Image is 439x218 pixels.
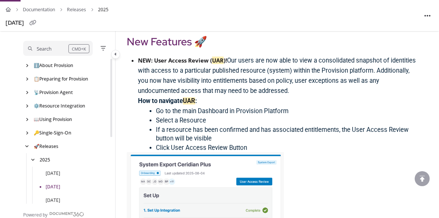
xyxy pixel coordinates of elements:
[34,130,71,137] a: Single-Sign-On
[34,116,39,122] span: 📖
[40,157,50,164] a: 2025
[415,171,430,186] div: scroll to top
[156,108,289,115] span: Go to the main Dashboard in Provision Platform
[34,62,73,69] a: About Provision
[154,57,227,64] strong: User Access Review ( )!
[23,116,31,122] div: arrow
[156,144,247,151] span: Click User Access Review Button
[23,4,55,15] a: Documentation
[23,76,31,82] div: arrow
[212,57,224,64] mark: UAR
[138,57,153,64] strong: NEW:
[99,44,108,53] button: Filter
[37,45,52,53] div: Search
[23,89,31,96] div: arrow
[34,62,39,69] span: ℹ️
[34,89,73,96] a: Provision Agent
[138,97,197,105] strong: How to navigate :
[34,103,39,109] span: ⚙️
[34,116,72,123] a: Using Provision
[23,62,31,69] div: arrow
[27,17,39,29] button: Copy link of
[34,143,39,149] span: 🚀
[156,126,409,142] span: If a resource has been confirmed and has associated entitlements, the User Access Review button w...
[23,41,93,56] button: Search
[67,4,86,15] a: Releases
[46,197,60,204] a: July 2025
[46,170,60,177] a: September 2025
[111,50,120,59] button: Category toggle
[34,76,88,83] a: Preparing for Provision
[127,34,417,49] h2: New Features 🚀
[49,212,84,217] img: Document360
[34,103,85,110] a: Resource Integration
[46,184,60,191] a: August 2025
[23,130,31,136] div: arrow
[68,44,89,53] div: CMD+K
[98,4,108,15] span: 2025
[421,10,433,22] button: Article more options
[34,89,39,96] span: 📡
[156,117,206,124] span: Select a Resource
[34,76,39,82] span: 📋
[23,143,31,149] div: arrow
[29,157,37,163] div: arrow
[138,57,416,94] span: Our users are now able to view a consolidated snapshot of identities with access to a particular ...
[6,4,11,15] a: Home
[183,97,195,105] mark: UAR
[23,103,31,109] div: arrow
[34,130,39,136] span: 🔑
[34,143,58,150] a: Releases
[6,18,24,28] div: [DATE]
